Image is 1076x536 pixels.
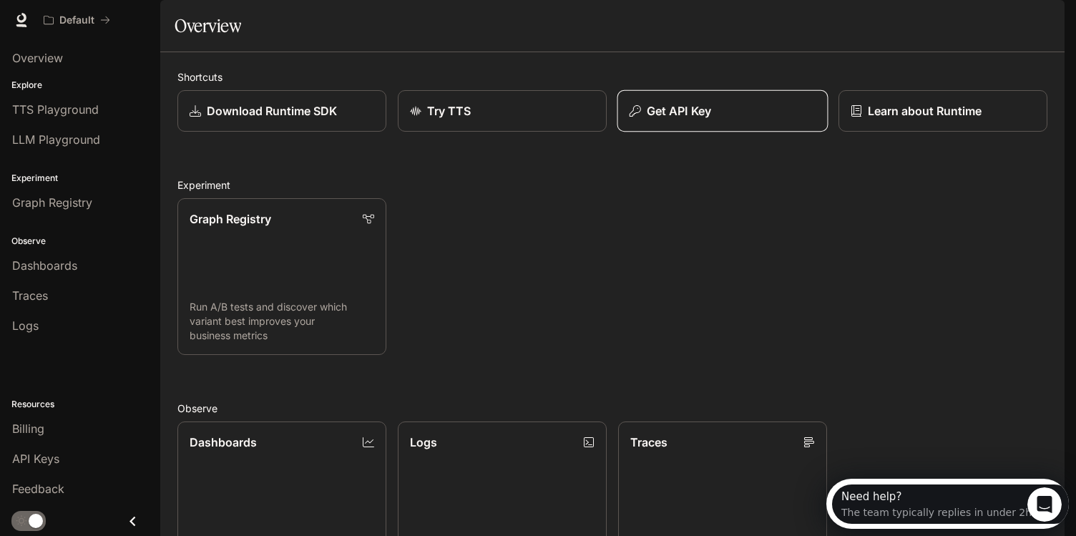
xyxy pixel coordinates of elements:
div: Need help? [15,12,205,24]
p: Default [59,14,94,26]
div: The team typically replies in under 2h [15,24,205,39]
iframe: Intercom live chat discovery launcher [826,479,1069,529]
h2: Experiment [177,177,1047,193]
a: Download Runtime SDK [177,90,386,132]
a: Try TTS [398,90,607,132]
a: Learn about Runtime [838,90,1047,132]
div: Open Intercom Messenger [6,6,248,45]
p: Learn about Runtime [868,102,982,120]
p: Logs [410,434,437,451]
button: Get API Key [617,90,828,132]
h2: Shortcuts [177,69,1047,84]
p: Graph Registry [190,210,271,228]
p: Get API Key [647,102,711,120]
iframe: Intercom live chat [1027,487,1062,522]
p: Run A/B tests and discover which variant best improves your business metrics [190,300,374,343]
button: All workspaces [37,6,117,34]
p: Download Runtime SDK [207,102,337,120]
a: Graph RegistryRun A/B tests and discover which variant best improves your business metrics [177,198,386,355]
p: Dashboards [190,434,257,451]
h1: Overview [175,11,241,40]
p: Try TTS [427,102,471,120]
h2: Observe [177,401,1047,416]
p: Traces [630,434,667,451]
